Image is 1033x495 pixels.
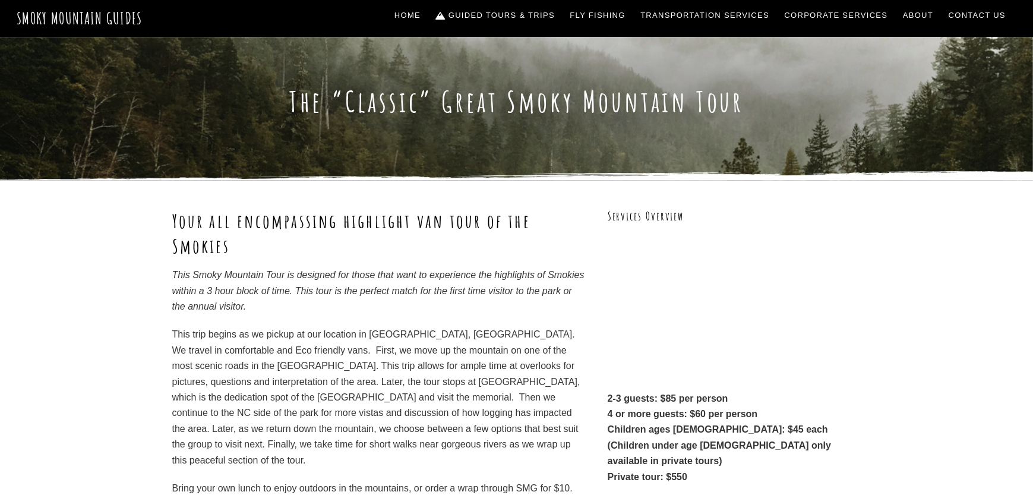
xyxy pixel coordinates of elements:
[608,209,861,225] h3: Services Overview
[566,3,630,28] a: Fly Fishing
[898,3,938,28] a: About
[172,270,585,311] em: This Smoky Mountain Tour is designed for those that want to experience the highlights of Smokies ...
[608,424,828,434] strong: Children ages [DEMOGRAPHIC_DATA]: $45 each
[636,3,773,28] a: Transportation Services
[390,3,425,28] a: Home
[172,84,861,119] h1: The “Classic” Great Smoky Mountain Tour
[431,3,560,28] a: Guided Tours & Trips
[172,209,530,258] strong: Your all encompassing highlight van tour of the Smokies
[17,8,143,28] a: Smoky Mountain Guides
[608,472,687,482] strong: Private tour: $550
[608,409,758,419] strong: 4 or more guests: $60 per person
[944,3,1010,28] a: Contact Us
[780,3,893,28] a: Corporate Services
[608,393,728,403] strong: 2-3 guests: $85 per person
[608,440,831,466] strong: (Children under age [DEMOGRAPHIC_DATA] only available in private tours)
[172,327,586,468] p: This trip begins as we pickup at our location in [GEOGRAPHIC_DATA], [GEOGRAPHIC_DATA]. We travel ...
